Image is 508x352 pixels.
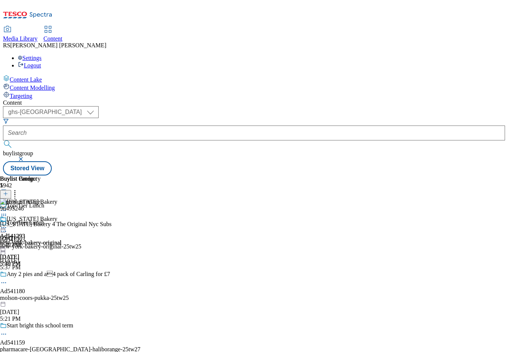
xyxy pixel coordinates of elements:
a: Content Modelling [3,83,505,91]
div: Any 2 pies and a4 pack of Carling for £7 [7,271,110,278]
a: Media Library [3,26,38,42]
span: Content Lake [10,76,42,83]
div: Content [3,99,505,106]
svg: Search Filters [3,118,9,124]
span: Targeting [10,93,32,99]
span: buylistgroup [3,150,33,156]
a: Logout [18,62,41,69]
span: Content Modelling [10,85,55,91]
a: Content [44,26,63,42]
a: Settings [18,55,42,61]
input: Search [3,126,505,140]
div: Start bright this school term [7,322,73,329]
span: Content [44,35,63,42]
button: Stored View [3,161,52,175]
a: Content Lake [3,75,505,83]
span: Media Library [3,35,38,42]
span: [PERSON_NAME] [PERSON_NAME] [10,42,106,48]
a: Targeting [3,91,505,99]
span: RS [3,42,10,48]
